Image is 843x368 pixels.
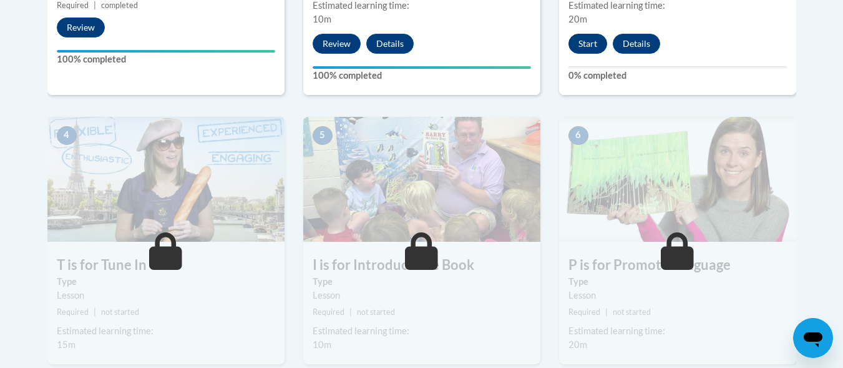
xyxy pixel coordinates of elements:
[568,289,787,302] div: Lesson
[57,1,89,10] span: Required
[313,324,531,338] div: Estimated learning time:
[568,126,588,145] span: 6
[313,339,331,350] span: 10m
[47,256,285,275] h3: T is for Tune In
[357,307,395,317] span: not started
[313,66,531,69] div: Your progress
[313,34,361,54] button: Review
[313,275,531,289] label: Type
[57,289,275,302] div: Lesson
[568,324,787,338] div: Estimated learning time:
[57,17,105,37] button: Review
[568,69,787,82] label: 0% completed
[57,307,89,317] span: Required
[313,126,333,145] span: 5
[101,1,138,10] span: completed
[613,34,660,54] button: Details
[101,307,139,317] span: not started
[313,307,344,317] span: Required
[568,34,607,54] button: Start
[57,50,275,52] div: Your progress
[303,117,540,242] img: Course Image
[349,307,352,317] span: |
[94,1,96,10] span: |
[313,69,531,82] label: 100% completed
[568,339,587,350] span: 20m
[605,307,608,317] span: |
[57,126,77,145] span: 4
[366,34,414,54] button: Details
[303,256,540,275] h3: I is for Introduce the Book
[568,14,587,24] span: 20m
[568,275,787,289] label: Type
[559,117,796,242] img: Course Image
[57,52,275,66] label: 100% completed
[94,307,96,317] span: |
[313,289,531,302] div: Lesson
[57,339,76,350] span: 15m
[793,318,833,358] iframe: Button to launch messaging window
[559,256,796,275] h3: P is for Promote Language
[57,275,275,289] label: Type
[568,307,600,317] span: Required
[57,324,275,338] div: Estimated learning time:
[313,14,331,24] span: 10m
[613,307,651,317] span: not started
[47,117,285,242] img: Course Image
